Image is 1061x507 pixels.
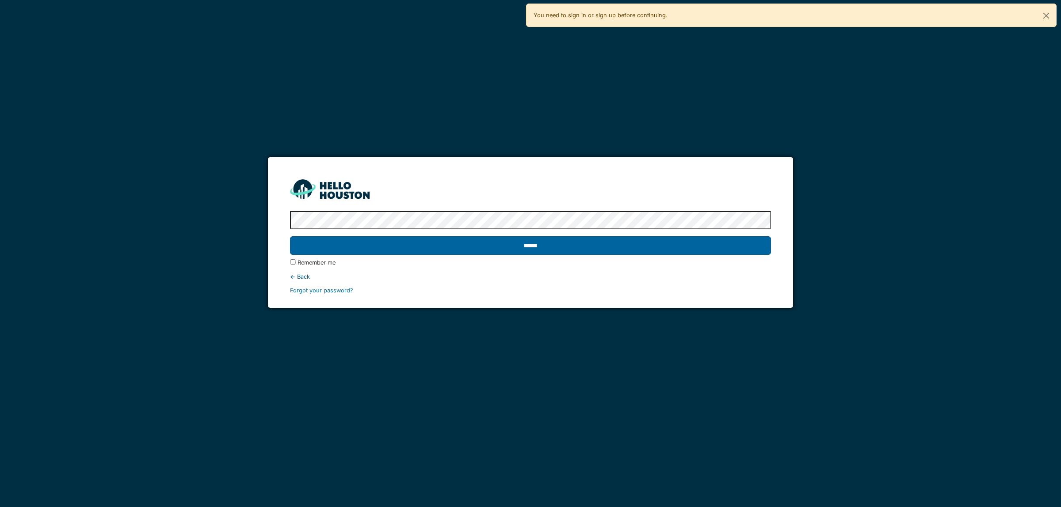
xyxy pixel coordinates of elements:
a: Forgot your password? [290,287,353,294]
button: Close [1036,4,1056,27]
div: You need to sign in or sign up before continuing. [526,4,1057,27]
label: Remember me [298,258,336,267]
img: HH_line-BYnF2_Hg.png [290,179,370,198]
div: ← Back [290,272,771,281]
